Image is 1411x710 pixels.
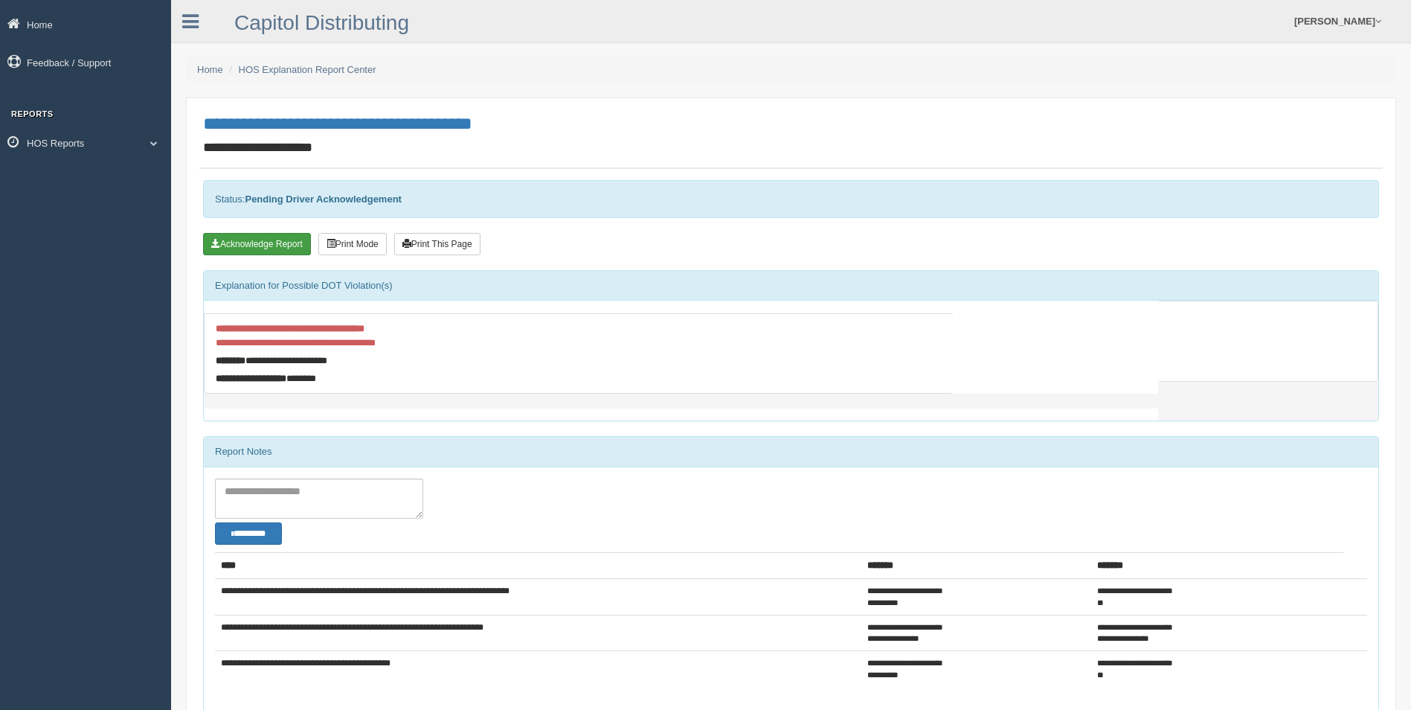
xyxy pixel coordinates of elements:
a: Home [197,64,223,75]
div: Status: [203,180,1379,218]
strong: Pending Driver Acknowledgement [245,194,401,205]
a: HOS Explanation Report Center [239,64,376,75]
button: Print This Page [394,233,480,255]
a: Capitol Distributing [234,11,409,34]
button: Change Filter Options [215,522,282,545]
button: Acknowledge Receipt [203,233,311,255]
div: Explanation for Possible DOT Violation(s) [204,271,1378,301]
div: Report Notes [204,437,1378,467]
button: Print Mode [318,233,387,255]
